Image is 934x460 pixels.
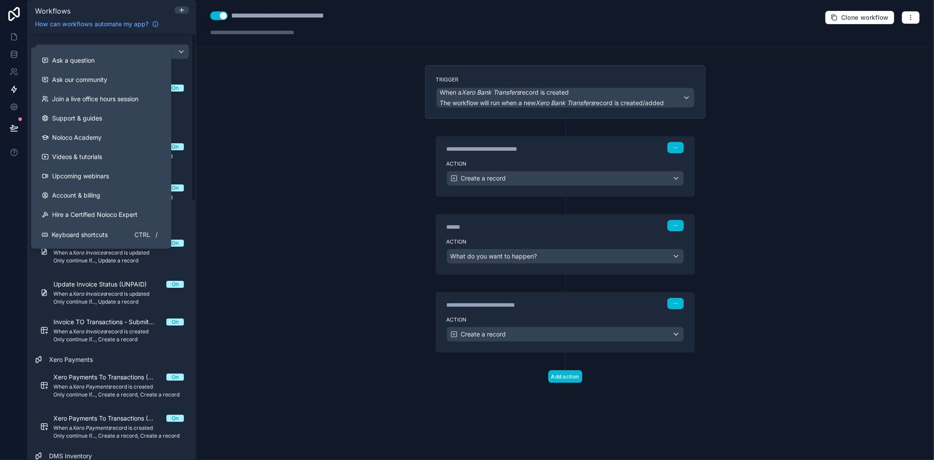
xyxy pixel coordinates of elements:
span: Videos & tutorials [52,152,102,161]
button: Add action [548,370,582,383]
span: Clone workflow [841,14,889,21]
label: Action [447,160,684,167]
span: The workflow will run when a new record is created/added [440,99,664,106]
span: Create a record [461,174,506,183]
a: Upcoming webinars [35,166,168,186]
button: Clone workflow [825,11,895,25]
span: Ask our community [52,75,107,84]
span: Support & guides [52,114,102,123]
span: When a record is created [440,88,569,97]
span: Account & billing [52,191,100,200]
label: Trigger [436,76,694,83]
a: Join a live office hours session [35,89,168,109]
button: Create a record [447,171,684,186]
span: / [153,231,160,238]
span: Hire a Certified Noloco Expert [52,210,137,219]
span: Ask a question [52,56,95,65]
a: Noloco Academy [35,128,168,147]
em: Xero Bank Transfers [536,99,594,106]
span: Join a live office hours session [52,95,138,103]
label: Action [447,316,684,323]
button: Hire a Certified Noloco Expert [35,205,168,224]
a: Ask our community [35,70,168,89]
span: Workflows [35,7,70,15]
span: What do you want to happen? [451,252,537,260]
em: Xero Bank Transfers [462,88,520,96]
span: Ctrl [134,230,151,240]
button: When aXero Bank Transfersrecord is createdThe workflow will run when a newXero Bank Transfersreco... [436,88,694,108]
button: Keyboard shortcutsCtrl/ [35,224,168,245]
button: Create a record [447,327,684,342]
span: Keyboard shortcuts [52,230,108,239]
span: How can workflows automate my app? [35,20,148,28]
a: How can workflows automate my app? [32,20,162,28]
label: Action [447,238,684,245]
a: Account & billing [35,186,168,205]
a: Support & guides [35,109,168,128]
button: What do you want to happen? [447,249,684,264]
a: Videos & tutorials [35,147,168,166]
span: Noloco Academy [52,133,102,142]
button: Ask a question [35,51,168,70]
span: Create a record [461,330,506,339]
span: Upcoming webinars [52,172,109,180]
